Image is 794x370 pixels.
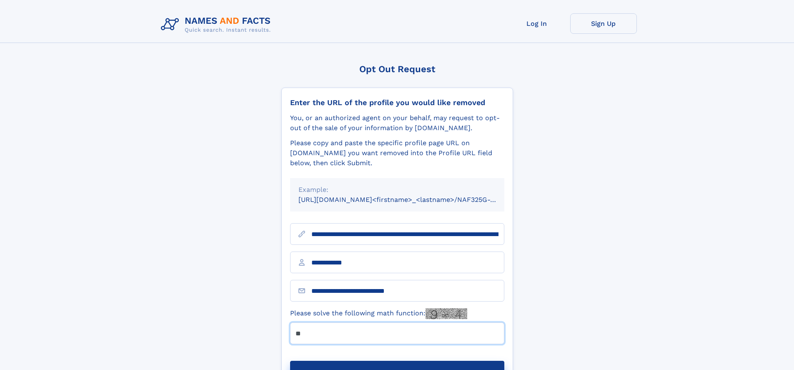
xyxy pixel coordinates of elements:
[290,138,504,168] div: Please copy and paste the specific profile page URL on [DOMAIN_NAME] you want removed into the Pr...
[281,64,513,74] div: Opt Out Request
[503,13,570,34] a: Log In
[290,98,504,107] div: Enter the URL of the profile you would like removed
[158,13,278,36] img: Logo Names and Facts
[290,308,467,319] label: Please solve the following math function:
[290,113,504,133] div: You, or an authorized agent on your behalf, may request to opt-out of the sale of your informatio...
[298,185,496,195] div: Example:
[298,196,520,204] small: [URL][DOMAIN_NAME]<firstname>_<lastname>/NAF325G-xxxxxxxx
[570,13,637,34] a: Sign Up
